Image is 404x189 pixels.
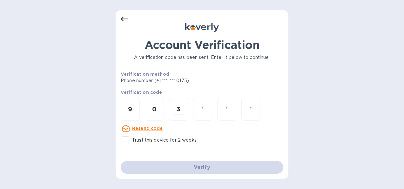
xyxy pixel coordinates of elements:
[121,38,283,52] h1: Account Verification
[121,77,238,84] p: Phone number (+1 *** *** 0175)
[132,137,197,143] p: Trust this device for 2 weeks
[132,126,163,131] u: Resend code
[121,54,283,61] p: A verification code has been sent. Enter it below to continue.
[121,72,169,77] b: Verification method
[121,89,283,95] p: Verification code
